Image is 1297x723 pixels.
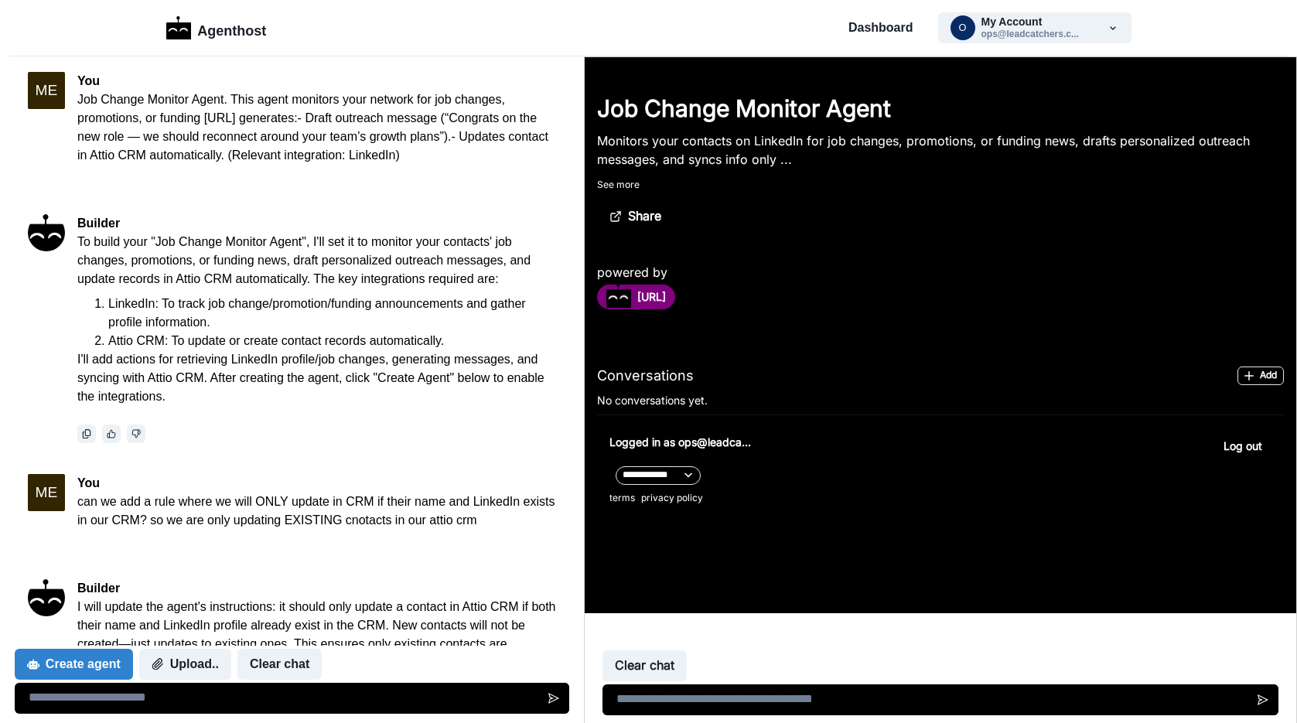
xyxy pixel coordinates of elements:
[12,121,699,135] p: See more
[18,593,102,624] button: Clear chat
[538,683,569,714] button: Send message
[77,350,556,406] p: I'll add actions for retrieving LinkedIn profile/job changes, generating messages, and syncing wi...
[12,335,699,351] p: No conversations yet.
[12,206,699,245] a: powered byAgenthost[URL]
[77,474,556,493] p: You
[127,425,145,443] button: thumbs_down
[25,434,50,448] a: terms
[77,233,556,288] p: To build your "Job Change Monitor Agent", I'll set it to monitor your contacts' job changes, prom...
[77,90,556,165] p: Job Change Monitor Agent. This agent monitors your network for job changes, promotions, or fundin...
[12,74,699,111] p: Monitors your contacts on LinkedIn for job changes, promotions, or funding news, drafts personali...
[197,15,266,42] p: Agenthost
[12,37,699,65] h2: Job Change Monitor Agent
[938,12,1131,43] button: ops@leadcatchers.comMy Accountops@leadcatchers.c...
[25,377,166,401] p: Logged in as ops@leadca...
[653,309,699,328] button: Add
[108,332,556,350] li: Attio CRM: To update or create contact records automatically.
[77,493,556,530] p: can we add a rule where we will ONLY update in CRM if their name and LinkedIn exists in our CRM? ...
[166,16,192,39] img: Logo
[12,144,89,175] button: Share
[102,425,121,443] button: thumbs_up
[663,627,694,658] button: Send message
[36,485,58,500] div: M E
[108,295,556,332] li: LinkedIn: To track job change/promotion/funding announcements and gather profile information.
[166,15,267,42] a: LogoAgenthost
[139,649,231,680] button: Upload..
[56,434,118,448] a: privacy policy
[77,579,556,598] p: Builder
[237,649,322,680] button: Clear chat
[12,308,109,329] p: Conversations
[848,19,913,37] a: Dashboard
[630,377,687,401] button: Log out
[77,72,556,90] p: You
[12,206,699,224] p: powered by
[77,425,96,443] button: Copy
[36,83,58,97] div: M E
[77,598,556,672] p: I will update the agent's instructions: it should only update a contact in Attio CRM if both thei...
[15,649,133,680] button: Create agent
[22,226,46,251] img: Agenthost
[28,214,65,251] img: An Ifffy
[77,214,556,233] p: Builder
[28,579,65,616] img: An Ifffy
[12,227,90,252] button: [URL]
